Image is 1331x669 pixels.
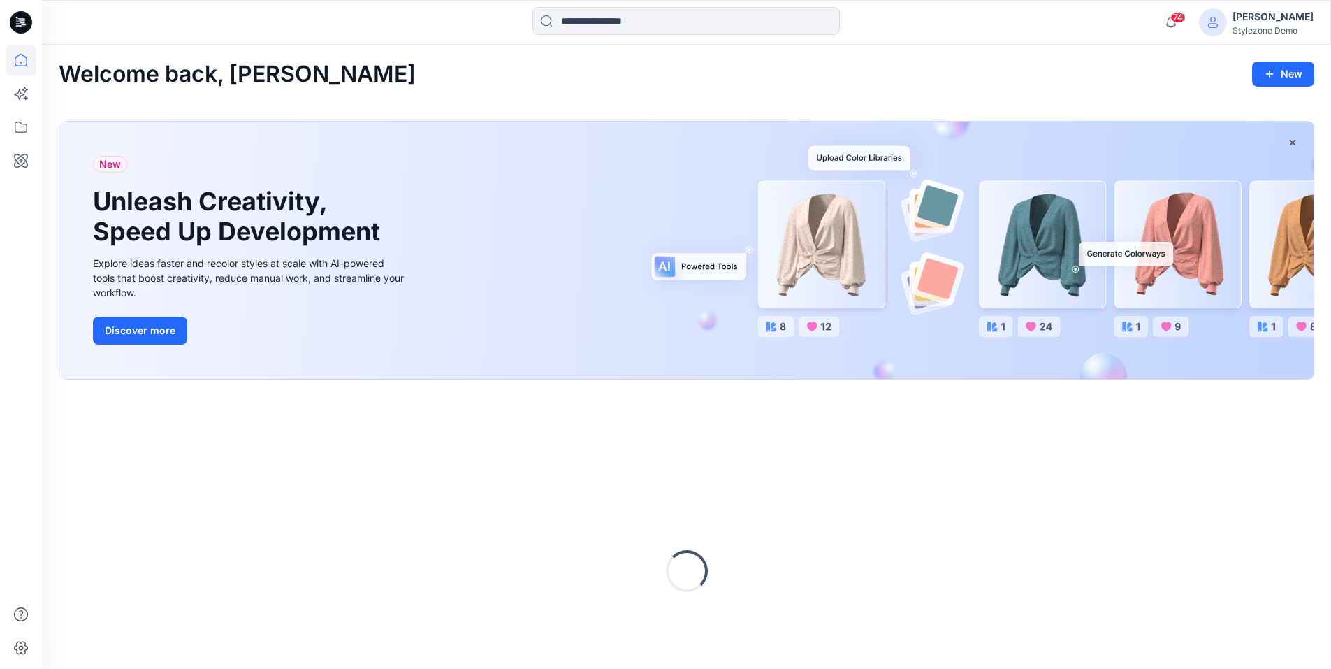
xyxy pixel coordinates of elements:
[93,317,187,345] button: Discover more
[59,62,416,87] h2: Welcome back, [PERSON_NAME]
[1252,62,1314,87] button: New
[99,156,121,173] span: New
[1207,17,1219,28] svg: avatar
[1170,12,1186,23] span: 74
[1232,8,1314,25] div: [PERSON_NAME]
[93,187,386,247] h1: Unleash Creativity, Speed Up Development
[93,256,407,300] div: Explore ideas faster and recolor styles at scale with AI-powered tools that boost creativity, red...
[1232,25,1314,36] div: Stylezone Demo
[93,317,407,345] a: Discover more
